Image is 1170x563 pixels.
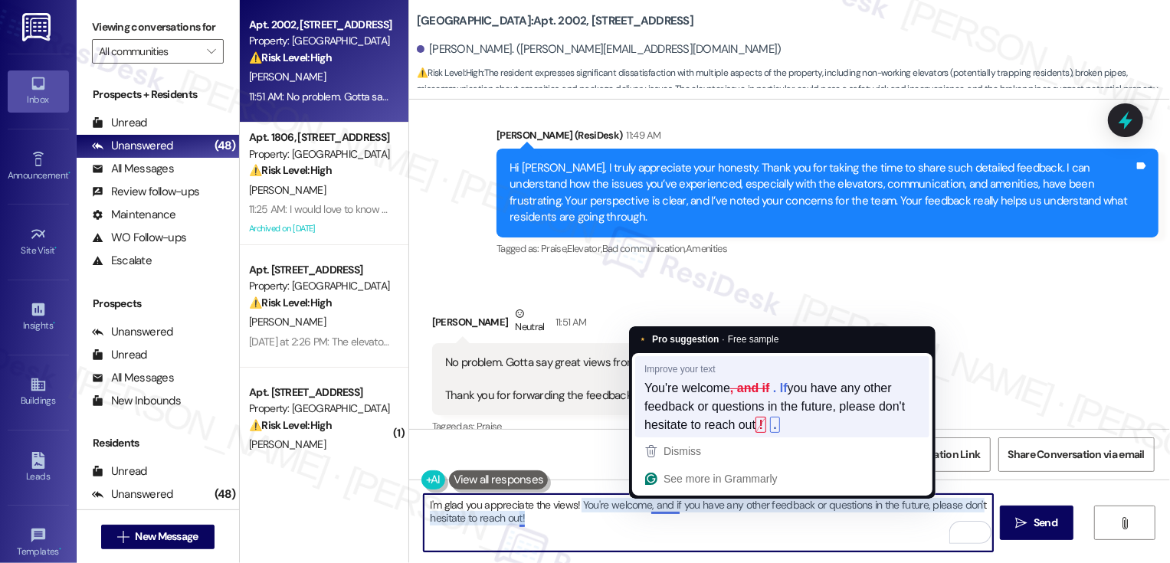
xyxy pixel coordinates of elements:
[207,45,215,57] i: 
[249,296,332,309] strong: ⚠️ Risk Level: High
[249,183,326,197] span: [PERSON_NAME]
[77,87,239,103] div: Prospects + Residents
[211,483,239,506] div: (48)
[92,463,147,480] div: Unread
[92,184,199,200] div: Review follow-ups
[249,418,332,432] strong: ⚠️ Risk Level: High
[92,347,147,363] div: Unread
[59,544,61,555] span: •
[249,70,326,83] span: [PERSON_NAME]
[92,138,173,154] div: Unanswered
[99,39,199,64] input: All communities
[249,129,391,146] div: Apt. 1806, [STREET_ADDRESS]
[8,372,69,413] a: Buildings
[77,435,239,451] div: Residents
[417,65,1170,114] span: : The resident expresses significant dissatisfaction with multiple aspects of the property, inclu...
[417,67,483,79] strong: ⚠️ Risk Level: High
[424,494,993,552] textarea: To enrich screen reader interactions, please activate Accessibility in Grammarly extension settings
[1016,517,1027,529] i: 
[247,219,392,238] div: Archived on [DATE]
[1034,515,1057,531] span: Send
[249,33,391,49] div: Property: [GEOGRAPHIC_DATA]
[92,324,173,340] div: Unanswered
[249,262,391,278] div: Apt. [STREET_ADDRESS]
[92,486,173,502] div: Unanswered
[417,41,782,57] div: [PERSON_NAME]. ([PERSON_NAME][EMAIL_ADDRESS][DOMAIN_NAME])
[249,385,391,401] div: Apt. [STREET_ADDRESS]
[77,296,239,312] div: Prospects
[417,13,693,29] b: [GEOGRAPHIC_DATA]: Apt. 2002, [STREET_ADDRESS]
[432,415,812,437] div: Tagged as:
[552,314,587,330] div: 11:51 AM
[68,168,70,178] span: •
[92,253,152,269] div: Escalate
[22,13,54,41] img: ResiDesk Logo
[92,207,176,223] div: Maintenance
[92,370,174,386] div: All Messages
[8,447,69,489] a: Leads
[53,318,55,329] span: •
[432,306,812,343] div: [PERSON_NAME]
[497,127,1159,149] div: [PERSON_NAME] (ResiDesk)
[249,51,332,64] strong: ⚠️ Risk Level: High
[8,296,69,338] a: Insights •
[477,420,502,433] span: Praise
[998,437,1155,472] button: Share Conversation via email
[249,335,654,349] div: [DATE] at 2:26 PM: The elevators are a huge problem, we should be getting discounted rent.
[249,163,332,177] strong: ⚠️ Risk Level: High
[249,278,391,294] div: Property: [GEOGRAPHIC_DATA]
[686,242,727,255] span: Amenities
[568,242,602,255] span: Elevator ,
[117,531,129,543] i: 
[249,202,1007,216] div: 11:25 AM: I would love to know when I should expect my security deposit as well as the pro-rate o...
[8,221,69,263] a: Site Visit •
[497,237,1159,260] div: Tagged as:
[135,529,198,545] span: New Message
[55,243,57,254] span: •
[8,70,69,112] a: Inbox
[1000,506,1074,540] button: Send
[92,15,224,39] label: Viewing conversations for
[249,401,391,417] div: Property: [GEOGRAPHIC_DATA]
[249,315,326,329] span: [PERSON_NAME]
[249,17,391,33] div: Apt. 2002, [STREET_ADDRESS]
[510,160,1134,226] div: Hi [PERSON_NAME], I truly appreciate your honesty. Thank you for taking the time to share such de...
[874,447,980,463] span: Get Conversation Link
[512,306,547,338] div: Neutral
[92,393,181,409] div: New Inbounds
[92,115,147,131] div: Unread
[101,525,215,549] button: New Message
[445,355,788,404] div: No problem. Gotta say great views from the upper floor apartments 👍 Thank you for forwarding the ...
[249,146,391,162] div: Property: [GEOGRAPHIC_DATA]
[211,134,239,158] div: (48)
[1119,517,1131,529] i: 
[602,242,686,255] span: Bad communication ,
[1008,447,1145,463] span: Share Conversation via email
[623,127,661,143] div: 11:49 AM
[92,161,174,177] div: All Messages
[249,90,782,103] div: 11:51 AM: No problem. Gotta say great views from the upper floor apartments 👍 Thank you for forwa...
[92,230,186,246] div: WO Follow-ups
[541,242,567,255] span: Praise ,
[249,437,326,451] span: [PERSON_NAME]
